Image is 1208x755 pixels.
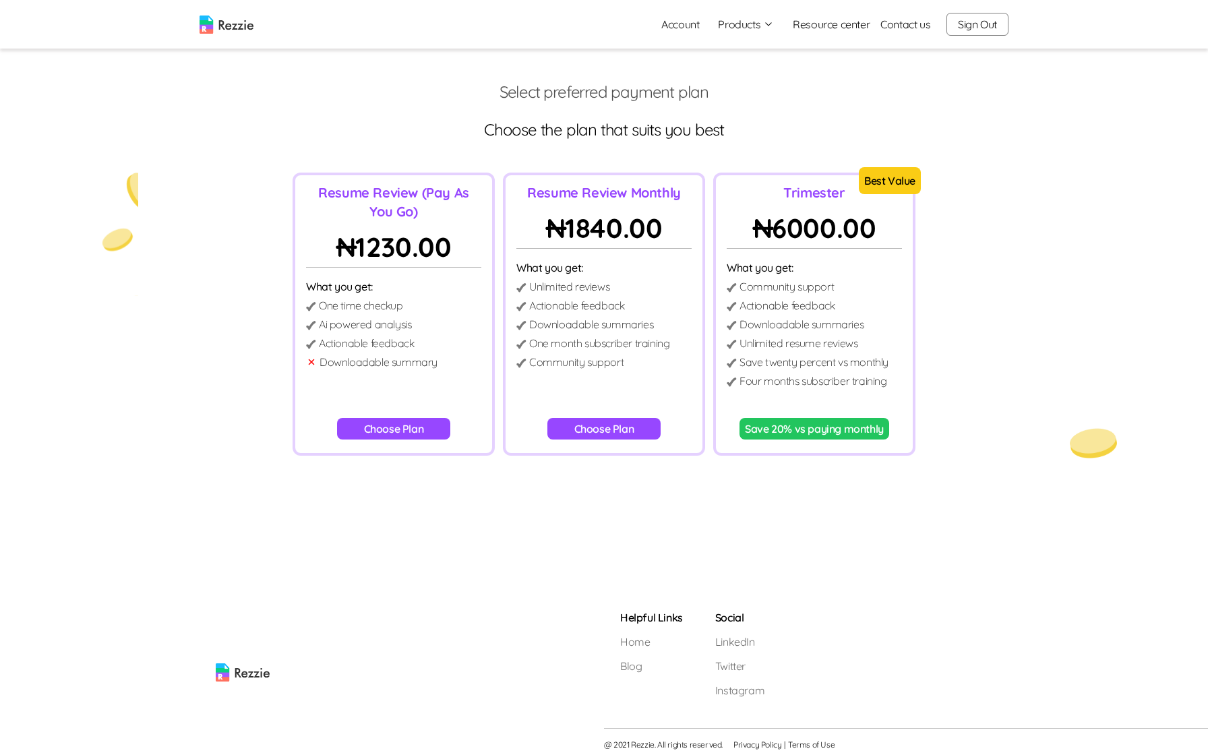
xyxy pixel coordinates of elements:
[516,283,526,292] img: detail
[306,183,481,221] p: Resume Review (Pay As You Go)
[319,297,403,313] p: One time checkup
[739,335,857,351] p: Unlimited resume reviews
[880,16,930,32] a: Contact us
[516,260,692,276] p: What you get:
[739,297,835,313] p: Actionable feedback
[319,335,414,351] p: Actionable feedback
[306,302,316,311] img: detail
[739,316,864,332] p: Downloadable summaries
[604,739,723,750] span: @ 2021 Rezzie. All rights reserved.
[306,278,481,295] p: What you get:
[200,16,253,34] img: logo
[547,418,661,440] button: Choose Plan
[306,227,481,268] p: ₦ 1230.00
[516,302,526,311] img: detail
[784,739,785,750] span: |
[715,609,764,626] h5: Social
[337,418,451,440] button: Choose Plan
[306,321,316,330] img: detail
[727,377,737,386] img: detail
[739,354,888,370] p: Save twenty percent vs monthly
[727,359,737,367] img: detail
[715,634,764,650] a: LinkedIn
[727,183,902,202] p: Trimester
[216,609,270,682] img: rezzie logo
[529,297,624,313] p: Actionable feedback
[739,278,834,295] p: Community support
[739,373,887,389] p: Four months subscriber training
[11,119,1197,140] p: Choose the plan that suits you best
[516,208,692,249] p: ₦ 1840.00
[727,321,737,330] img: detail
[516,340,526,349] img: detail
[715,658,764,674] a: Twitter
[727,260,902,276] p: What you get:
[727,208,902,249] p: ₦ 6000.00
[727,283,737,292] img: detail
[516,183,692,202] p: Resume Review Monthly
[727,340,737,349] img: detail
[788,739,835,750] a: Terms of Use
[727,302,737,311] img: detail
[620,609,683,626] h5: Helpful Links
[529,335,669,351] p: One month subscriber training
[946,13,1008,36] button: Sign Out
[739,418,889,440] button: Save 20% vs paying monthly
[529,316,653,332] p: Downloadable summaries
[718,16,774,32] button: Products
[733,739,781,750] a: Privacy Policy
[319,316,411,332] p: Ai powered analysis
[320,354,437,370] p: Downloadable summary
[651,11,710,38] a: Account
[620,658,683,674] a: Blog
[306,340,316,349] img: detail
[11,81,1197,102] p: Select preferred payment plan
[529,278,609,295] p: Unlimited reviews
[516,321,526,330] img: detail
[516,359,526,367] img: detail
[529,354,624,370] p: Community support
[620,634,683,650] a: Home
[859,167,921,194] span: Best Value
[715,682,764,698] a: Instagram
[793,16,870,32] a: Resource center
